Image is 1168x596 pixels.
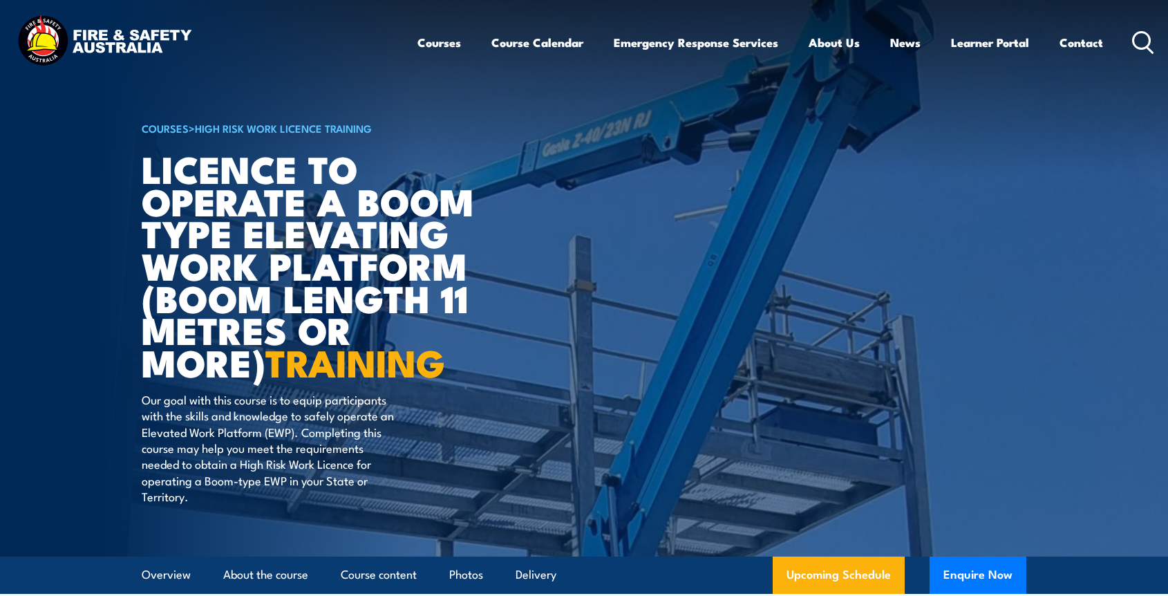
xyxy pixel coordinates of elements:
a: Overview [142,557,191,593]
a: Delivery [516,557,556,593]
a: Courses [417,24,461,61]
a: Upcoming Schedule [773,557,905,594]
h1: Licence to operate a boom type elevating work platform (boom length 11 metres or more) [142,152,483,378]
a: Course content [341,557,417,593]
h6: > [142,120,483,136]
a: About the course [223,557,308,593]
a: High Risk Work Licence Training [195,120,372,136]
a: Course Calendar [491,24,583,61]
a: Contact [1059,24,1103,61]
a: News [890,24,921,61]
a: Photos [449,557,483,593]
strong: TRAINING [265,333,445,390]
a: About Us [809,24,860,61]
a: COURSES [142,120,189,136]
p: Our goal with this course is to equip participants with the skills and knowledge to safely operat... [142,391,394,505]
a: Emergency Response Services [614,24,778,61]
button: Enquire Now [930,557,1026,594]
a: Learner Portal [951,24,1029,61]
